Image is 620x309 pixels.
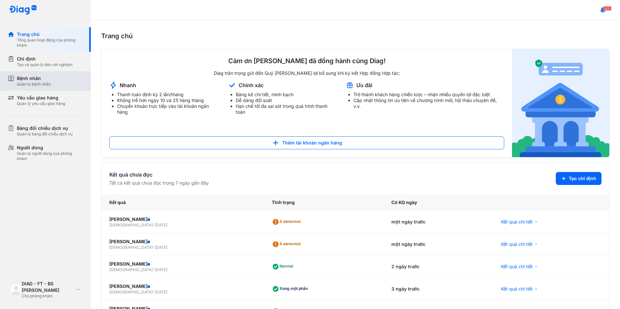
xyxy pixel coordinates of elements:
div: Ưu đãi [356,82,372,89]
div: Tổng quan hoạt động của phòng khám [17,38,83,48]
div: Bệnh nhân [17,75,51,82]
div: Quản lý bảng đối chiếu dịch vụ [17,132,73,137]
span: Kết quả chi tiết [501,241,533,247]
div: Cảm ơn [PERSON_NAME] đã đồng hành cùng Diag! [109,57,504,65]
img: account-announcement [228,81,236,89]
div: Quản lý yêu cầu giao hàng [17,101,65,106]
img: account-announcement [109,81,117,89]
div: Bảng đối chiếu dịch vụ [17,125,73,132]
div: Tạo và quản lý đơn xét nghiệm [17,62,73,67]
div: Chỉ định [17,56,73,62]
span: Tạo chỉ định [569,175,596,182]
span: - [153,290,155,294]
div: Người dùng [17,144,83,151]
div: DIAG - FT - BS [PERSON_NAME] [22,280,74,293]
div: một ngày trước [384,233,493,256]
div: một ngày trước [384,211,493,233]
div: Nhanh [120,82,136,89]
button: Tạo chỉ định [556,172,602,185]
span: [DEMOGRAPHIC_DATA] [109,223,153,227]
img: logo [10,284,22,295]
span: 1831 [603,6,612,11]
div: Yêu cầu giao hàng [17,95,65,101]
div: Trang chủ [101,31,610,41]
li: Cập nhật thông tin ưu tiên về chương trình mới, hội thảo chuyên đề, v.v. [353,97,504,109]
div: [PERSON_NAME] [109,238,256,245]
span: [DATE] [155,290,167,294]
li: Chuyển khoản trực tiếp vào tài khoản ngân hàng [117,103,220,115]
div: 3 ngày trước [384,278,493,300]
div: Quản lý bệnh nhân [17,82,51,87]
span: [DEMOGRAPHIC_DATA] [109,245,153,250]
li: Thanh toán định kỳ 2 lần/tháng [117,92,220,97]
div: Tình trạng [264,194,384,211]
span: - [153,223,155,227]
span: Kết quả chi tiết [501,219,533,225]
div: Có KQ ngày [384,194,493,211]
div: Xong một phần [272,284,310,294]
div: 2 ngày trước [384,256,493,278]
img: account-announcement [512,49,609,157]
li: Không trễ hơn ngày 10 và 25 hàng tháng [117,97,220,103]
div: [PERSON_NAME] [109,283,256,290]
li: Hạn chế tối đa sai sót trong quá trình thanh toán [236,103,338,115]
span: [DATE] [155,267,167,272]
div: 4 abnormal [272,217,303,227]
img: account-announcement [346,81,354,89]
div: Tất cả kết quả chưa đọc trong 7 ngày gần đây [109,180,209,186]
li: Bảng kê chi tiết, minh bạch [236,92,338,97]
div: [PERSON_NAME] [109,216,256,223]
span: [DATE] [155,245,167,250]
span: - [153,245,155,250]
li: Dễ dàng đối soát [236,97,338,103]
div: Quản lý người dùng của phòng khám [17,151,83,161]
span: - [153,267,155,272]
div: Normal [272,261,296,272]
span: [DEMOGRAPHIC_DATA] [109,290,153,294]
img: logo [9,5,37,15]
div: Trang chủ [17,31,83,38]
div: Chính xác [239,82,264,89]
div: Diag trân trọng gửi đến Quý [PERSON_NAME] lợi bổ sung khi ký kết Hợp đồng Hợp tác: [109,70,504,76]
div: Kết quả chưa đọc [109,171,209,178]
span: Kết quả chi tiết [501,286,533,292]
div: Kết quả [101,194,264,211]
button: Thêm tài khoản ngân hàng [109,136,504,149]
li: Trở thành khách hàng chiến lược – nhận nhiều quyền lợi đặc biệt [353,92,504,97]
span: [DEMOGRAPHIC_DATA] [109,267,153,272]
span: Kết quả chi tiết [501,263,533,270]
div: [PERSON_NAME] [109,261,256,267]
span: [DATE] [155,223,167,227]
div: Chủ phòng khám [22,293,74,299]
div: 4 abnormal [272,239,303,249]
